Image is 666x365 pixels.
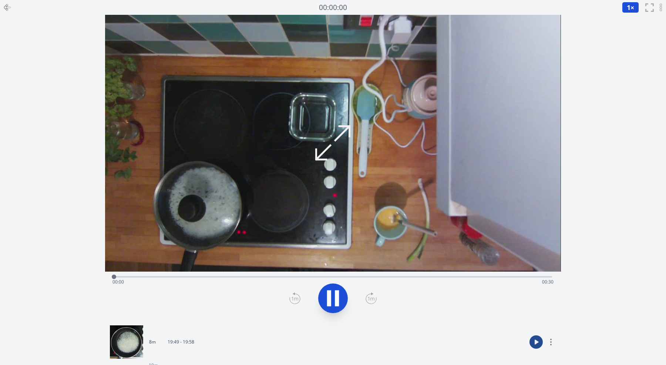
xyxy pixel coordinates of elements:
button: 1× [622,2,639,13]
a: 00:00:00 [319,2,347,13]
span: 00:30 [542,279,554,285]
img: 251005185024_thumb.jpeg [110,325,143,359]
p: 8m [149,339,156,345]
p: 19:49 - 19:58 [168,339,194,345]
span: 1 [627,3,630,12]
